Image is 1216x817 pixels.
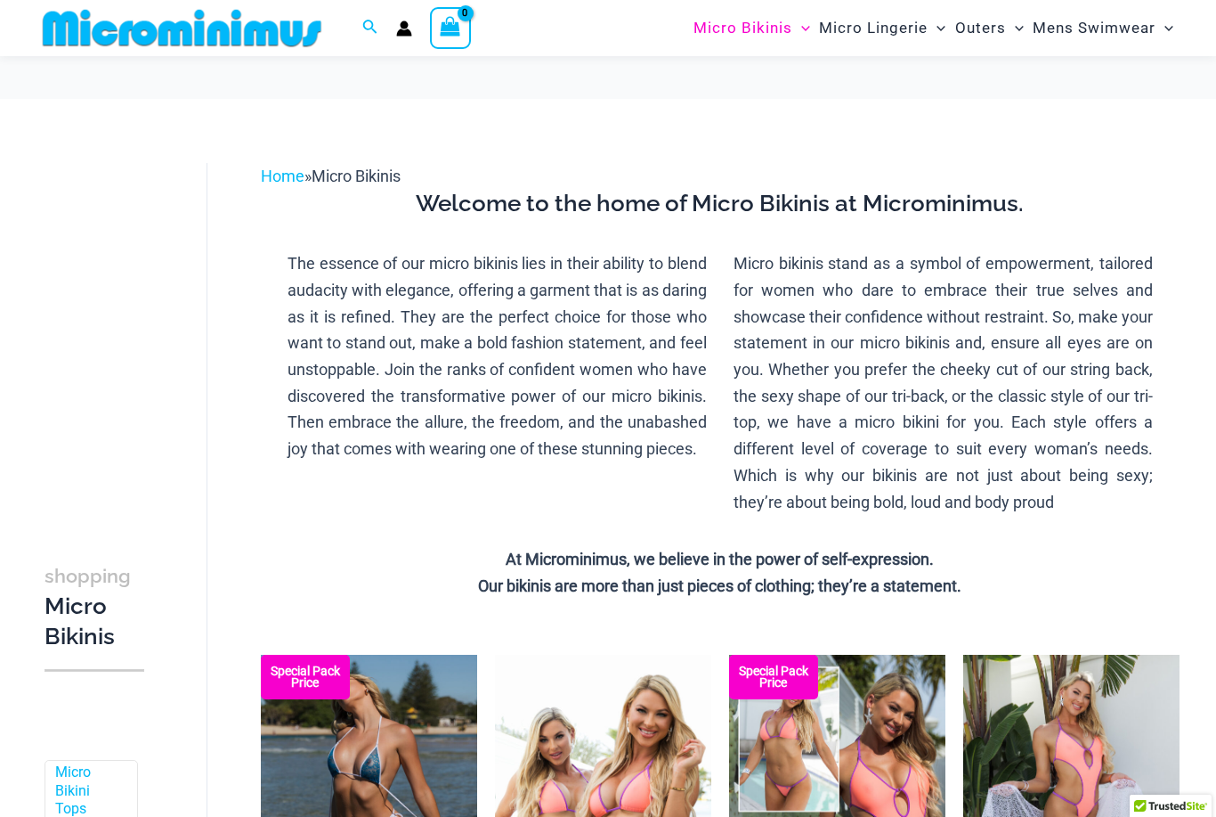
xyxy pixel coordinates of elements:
b: Special Pack Price [729,666,818,689]
a: Micro LingerieMenu ToggleMenu Toggle [815,5,950,51]
span: Mens Swimwear [1033,5,1155,51]
span: Menu Toggle [1006,5,1024,51]
a: Home [261,167,304,185]
a: Micro BikinisMenu ToggleMenu Toggle [689,5,815,51]
span: Menu Toggle [1155,5,1173,51]
h3: Welcome to the home of Micro Bikinis at Microminimus. [274,189,1166,219]
iframe: TrustedSite Certified [45,149,205,505]
span: Menu Toggle [792,5,810,51]
a: View Shopping Cart, empty [430,7,471,48]
span: shopping [45,565,131,587]
a: Mens SwimwearMenu ToggleMenu Toggle [1028,5,1178,51]
h3: Micro Bikinis [45,560,144,651]
strong: At Microminimus, we believe in the power of self-expression. [506,550,934,568]
span: Micro Bikinis [312,167,401,185]
p: The essence of our micro bikinis lies in their ability to blend audacity with elegance, offering ... [288,250,707,462]
img: MM SHOP LOGO FLAT [36,8,328,48]
span: Micro Lingerie [819,5,928,51]
b: Special Pack Price [261,666,350,689]
span: Outers [955,5,1006,51]
p: Micro bikinis stand as a symbol of empowerment, tailored for women who dare to embrace their true... [734,250,1153,515]
nav: Site Navigation [686,3,1180,53]
span: Menu Toggle [928,5,945,51]
a: Search icon link [362,17,378,39]
strong: Our bikinis are more than just pieces of clothing; they’re a statement. [478,576,961,595]
a: Account icon link [396,20,412,37]
span: Micro Bikinis [693,5,792,51]
span: » [261,167,401,185]
a: OutersMenu ToggleMenu Toggle [951,5,1028,51]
